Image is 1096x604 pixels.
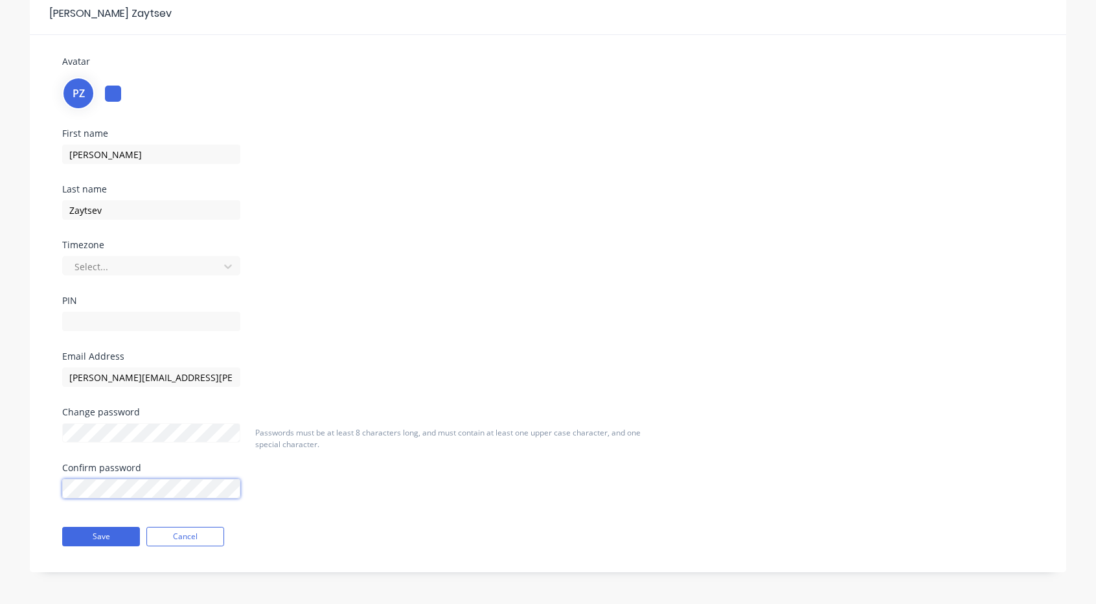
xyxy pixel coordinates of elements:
[62,527,140,546] button: Save
[62,240,373,250] div: Timezone
[146,527,224,546] button: Cancel
[62,129,373,138] div: First name
[62,408,240,417] div: Change password
[73,86,85,101] span: PZ
[62,463,240,472] div: Confirm password
[43,6,172,21] div: [PERSON_NAME] Zaytsev
[255,427,641,450] span: Passwords must be at least 8 characters long, and must contain at least one upper case character,...
[62,185,373,194] div: Last name
[62,55,90,67] span: Avatar
[62,352,373,361] div: Email Address
[62,296,373,305] div: PIN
